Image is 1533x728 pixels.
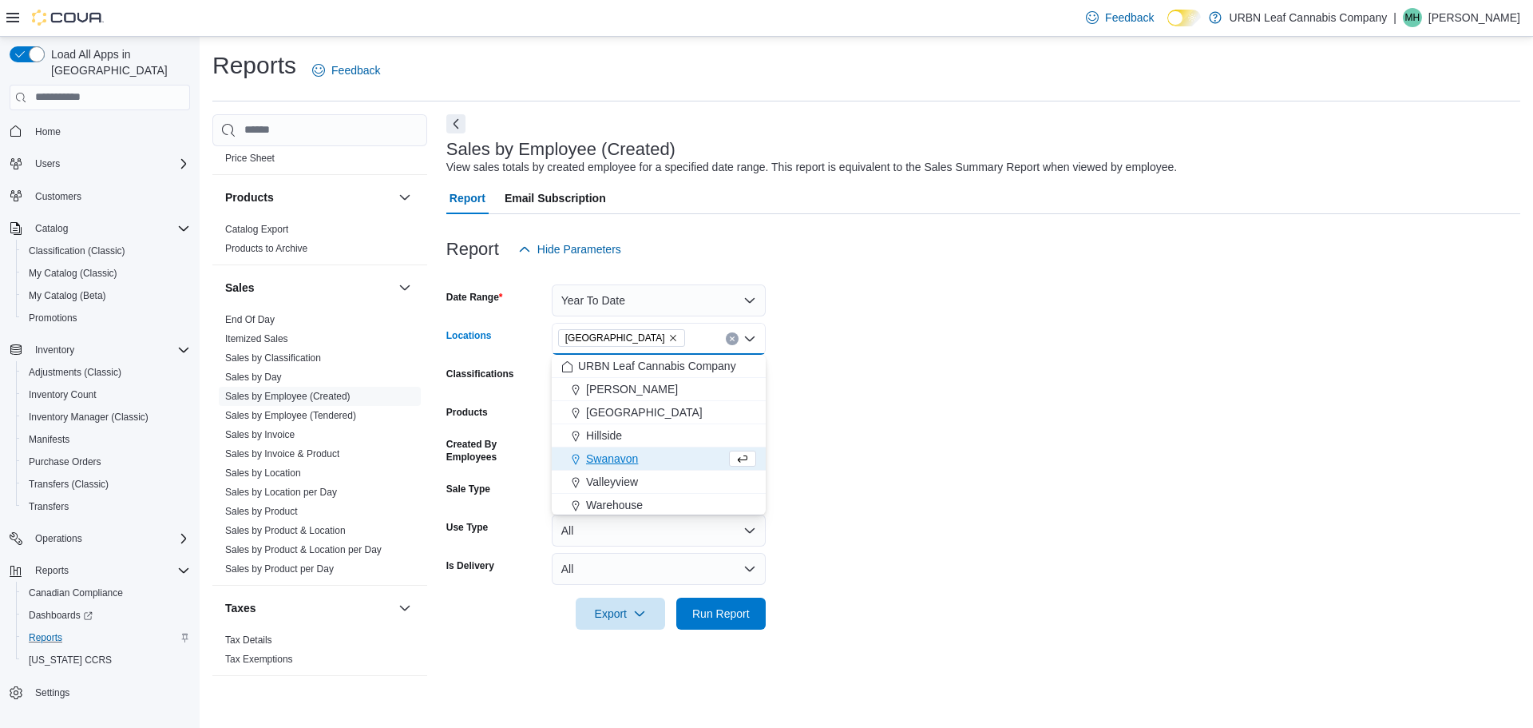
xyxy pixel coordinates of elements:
span: Tax Details [225,634,272,646]
a: Canadian Compliance [22,583,129,603]
a: Adjustments (Classic) [22,363,128,382]
a: Sales by Day [225,372,282,383]
button: My Catalog (Beta) [16,284,196,307]
span: Customers [35,190,81,203]
button: Warehouse [552,494,766,517]
label: Locations [446,329,492,342]
span: MH [1405,8,1420,27]
span: Reports [29,631,62,644]
a: Products to Archive [225,243,307,254]
a: My Catalog (Beta) [22,286,113,305]
button: [US_STATE] CCRS [16,649,196,671]
div: Taxes [212,631,427,675]
span: Products to Archive [225,242,307,255]
a: Dashboards [22,606,99,625]
a: Sales by Employee (Created) [225,391,351,402]
span: Reports [22,628,190,647]
div: Products [212,220,427,265]
span: Sales by Employee (Created) [225,390,351,403]
h3: Taxes [225,600,256,616]
span: Transfers [22,497,190,516]
span: My Catalog (Classic) [22,264,190,283]
span: Settings [35,686,69,699]
span: Customers [29,186,190,206]
a: Sales by Employee (Tendered) [225,410,356,421]
span: Sales by Product & Location [225,524,346,537]
a: Sales by Classification [225,352,321,364]
label: Classifications [446,368,514,380]
span: Email Subscription [505,182,606,214]
button: Promotions [16,307,196,329]
a: Feedback [1079,2,1160,34]
span: Catalog [35,222,68,235]
button: Manifests [16,428,196,451]
span: Inventory Manager (Classic) [22,408,190,427]
a: Sales by Product & Location per Day [225,544,382,555]
a: End Of Day [225,314,275,325]
div: Pricing [212,149,427,174]
button: All [552,553,766,585]
button: Inventory Count [16,384,196,406]
a: Inventory Count [22,385,103,404]
button: Products [395,188,414,207]
span: Itemized Sales [225,332,288,345]
span: Dashboards [29,609,93,622]
span: Canadian Compliance [29,587,123,599]
span: Dashboards [22,606,190,625]
span: Promotions [29,312,77,324]
button: Reports [3,559,196,582]
a: Price Sheet [225,153,275,164]
span: Sales by Classification [225,352,321,364]
span: Inventory [35,344,74,356]
span: Sales by Location [225,467,301,479]
button: My Catalog (Classic) [16,262,196,284]
span: Stony Plain [558,329,685,347]
h3: Report [446,240,499,259]
a: Inventory Manager (Classic) [22,408,155,427]
button: Adjustments (Classic) [16,361,196,384]
p: URBN Leaf Cannabis Company [1230,8,1388,27]
button: Sales [225,280,392,296]
button: Transfers [16,495,196,518]
span: Sales by Employee (Tendered) [225,409,356,422]
span: [US_STATE] CCRS [29,654,112,666]
a: Sales by Product [225,506,298,517]
span: Home [29,121,190,141]
button: Inventory Manager (Classic) [16,406,196,428]
label: Products [446,406,488,419]
button: Taxes [395,599,414,618]
a: [US_STATE] CCRS [22,650,118,670]
span: Transfers (Classic) [22,475,190,494]
a: Tax Details [225,635,272,646]
div: Megan Hude [1403,8,1422,27]
span: Purchase Orders [29,455,101,468]
a: Manifests [22,430,76,449]
button: Inventory [3,339,196,361]
a: Sales by Invoice [225,429,295,440]
span: Adjustments (Classic) [22,363,190,382]
span: Promotions [22,308,190,328]
h3: Products [225,189,274,205]
a: Sales by Location per Day [225,487,337,498]
button: Users [29,154,66,173]
button: Settings [3,681,196,704]
button: Canadian Compliance [16,582,196,604]
button: Home [3,120,196,143]
span: URBN Leaf Cannabis Company [578,358,736,374]
span: Valleyview [586,474,638,490]
span: Sales by Product & Location per Day [225,543,382,556]
a: Customers [29,187,88,206]
span: Transfers [29,500,69,513]
button: [GEOGRAPHIC_DATA] [552,401,766,424]
p: [PERSON_NAME] [1428,8,1520,27]
a: Sales by Product & Location [225,525,346,536]
span: Catalog Export [225,223,288,236]
a: Transfers [22,497,75,516]
button: Customers [3,185,196,208]
a: Sales by Invoice & Product [225,448,339,459]
a: My Catalog (Classic) [22,264,124,283]
button: All [552,515,766,547]
button: Transfers (Classic) [16,473,196,495]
